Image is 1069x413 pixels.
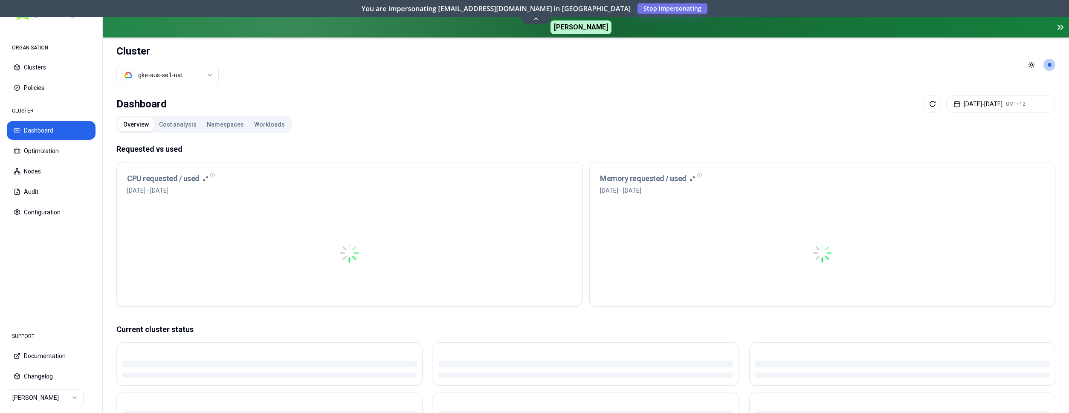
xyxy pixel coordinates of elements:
[138,71,183,79] div: gke-aus-se1-uat
[1006,101,1026,107] span: GMT+12
[7,78,96,97] button: Policies
[7,102,96,119] div: CLUSTER
[600,173,687,185] h3: Memory requested / used
[7,121,96,140] button: Dashboard
[116,65,219,85] button: Select a value
[116,143,1055,155] p: Requested vs used
[202,118,249,131] button: Namespaces
[116,323,1055,335] p: Current cluster status
[7,203,96,222] button: Configuration
[7,39,96,56] div: ORGANISATION
[7,58,96,77] button: Clusters
[124,71,133,79] img: gcp
[7,367,96,386] button: Changelog
[249,118,290,131] button: Workloads
[127,186,208,195] span: [DATE] - [DATE]
[154,118,202,131] button: Cost analysis
[116,44,219,58] h1: Cluster
[7,142,96,160] button: Optimization
[116,95,167,113] div: Dashboard
[127,173,200,185] h3: CPU requested / used
[600,186,695,195] span: [DATE] - [DATE]
[550,20,611,34] span: [PERSON_NAME]
[7,347,96,365] button: Documentation
[946,95,1055,113] button: [DATE]-[DATE]GMT+12
[7,328,96,345] div: SUPPORT
[7,162,96,181] button: Nodes
[7,182,96,201] button: Audit
[118,118,154,131] button: Overview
